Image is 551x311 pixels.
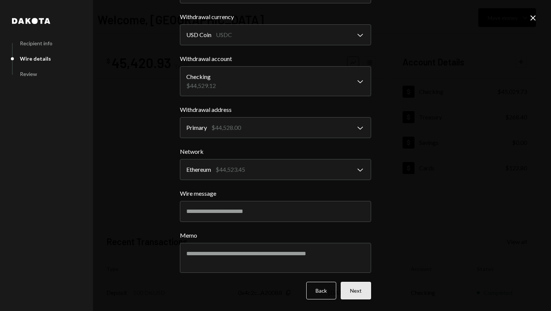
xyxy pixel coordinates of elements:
button: Network [180,159,371,180]
div: Recipient info [20,40,52,46]
div: Review [20,71,37,77]
label: Wire message [180,189,371,198]
button: Withdrawal currency [180,24,371,45]
button: Withdrawal account [180,66,371,96]
label: Memo [180,231,371,240]
button: Back [306,282,336,299]
button: Withdrawal address [180,117,371,138]
div: USDC [216,30,232,39]
div: Wire details [20,55,51,62]
label: Withdrawal account [180,54,371,63]
div: $44,523.45 [216,165,245,174]
div: $44,528.00 [211,123,241,132]
label: Network [180,147,371,156]
button: Next [341,282,371,299]
label: Withdrawal address [180,105,371,114]
label: Withdrawal currency [180,12,371,21]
